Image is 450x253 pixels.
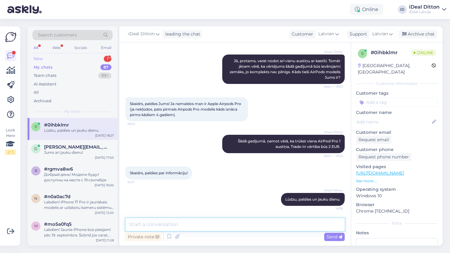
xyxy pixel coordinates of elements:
p: Customer tags [356,90,438,96]
div: # 0ihbklmr [371,49,411,56]
span: 0 [35,124,37,129]
p: Windows 10 [356,193,438,199]
div: Archived [34,98,51,104]
span: Šādā gadījumā, ņemot vērā, ka trūkst viena AirPod Pro 1 austiņa, Trade-In vērtība būs 2 EUR. [238,139,341,149]
div: AI Assistant [34,81,56,87]
span: Online [411,49,436,56]
div: 99+ [98,73,111,79]
div: [DATE] 12:20 [95,210,114,215]
div: iDeal Latvija [409,9,440,14]
span: iDeal Ditton [128,31,155,37]
span: Seen ✓ 18:01 [320,84,343,89]
span: Latvian [318,31,334,37]
div: [DATE] 11:28 [96,238,114,243]
input: Add name [356,119,431,125]
span: r [35,168,37,173]
span: Search customers [38,32,77,38]
div: [GEOGRAPHIC_DATA], [GEOGRAPHIC_DATA] [358,62,432,75]
span: m [34,224,38,228]
div: [DATE] 18:27 [95,133,114,138]
div: New [34,56,43,62]
span: daniels.cars2@gmail.com [44,144,108,150]
span: 18:04 [127,122,150,126]
span: d [34,146,37,151]
span: #0ihbklmr [44,122,69,128]
div: Customer [289,31,313,37]
div: Socials [73,44,88,52]
div: Request phone number [356,153,411,161]
div: Lūdzu, paldies un jauku dienu. [44,128,114,133]
span: #n0a0ac7d [44,194,70,199]
span: Skaidrs, paldies Jums! Ja nemaldos man ir Apple Airpods Pro (ja nekļūdos, pats pirmais Airpods Pr... [130,101,242,117]
span: #rgmva8w6 [44,166,73,172]
p: Customer name [356,109,438,116]
span: iDeal Ditton [320,50,343,54]
a: iDeal DittoniDeal Latvija [409,5,446,14]
span: Lūdzu, paldies un jauku dienu. [285,197,340,202]
p: Customer phone [356,146,438,153]
div: All [32,44,39,52]
div: 2 / 3 [5,149,16,155]
div: 87 [100,64,111,70]
span: iDeal Ditton [320,188,343,193]
span: 18:27 [127,180,150,184]
div: Request email [356,136,392,144]
span: #mo5a0fq5 [44,221,72,227]
span: Send [327,234,342,240]
input: Add a tag [356,98,438,107]
div: 1 [104,56,111,62]
div: Extra [356,221,438,226]
p: Visited pages [356,164,438,170]
img: Askly Logo [5,31,17,43]
div: Email [100,44,113,52]
div: Team chats [34,73,56,79]
span: n [34,196,37,201]
div: iDeal Ditton [409,5,440,9]
div: Customer information [356,81,438,86]
div: ID [398,5,407,14]
span: iDeal Ditton [320,130,343,134]
p: Chrome [TECHNICAL_ID] [356,208,438,214]
div: Support [347,31,367,37]
div: All [34,89,39,96]
span: Jā, protams, varat nodot arī vienu austiņu ar kastīti. Tomēr jāņem vērā, ka vērtējums šādā gadīju... [230,59,341,80]
span: My chats [64,109,81,114]
p: Customer email [356,129,438,136]
div: Web [51,44,62,52]
div: Look Here [5,127,16,155]
div: [DATE] 16:00 [95,183,114,187]
div: Labdien! Jaunie iPhone būs pieejami pēc 19. septembra. Šobrīd jūs varat veikt iepriekšēju pasūtīj... [44,227,114,238]
div: Online [350,4,383,15]
div: Добрый день! Модели будут доступны на месте с 19 сентября [44,172,114,183]
div: leading the chat [163,31,200,37]
p: See more ... [356,178,438,184]
a: [URL][DOMAIN_NAME] [356,170,404,176]
p: Browser [356,202,438,208]
div: [DATE] 17:05 [95,155,114,160]
span: Latvian [372,31,388,37]
span: Seen ✓ 18:26 [320,153,343,158]
div: Archive chat [399,30,437,38]
span: Skaidrs, paldies par informāciju! [130,171,188,175]
div: Private note [126,233,162,241]
span: 0 [361,51,364,56]
div: Labdien! iPhone 17 Pro ir jaunākais modelis ar uzlabotu kameru sistēmu, jaudīgāku procesoru un il... [44,199,114,210]
div: My chats [34,64,53,70]
p: Notes [356,230,438,236]
div: Jums arī jauku dienu! [44,150,114,155]
p: Operating system [356,186,438,193]
span: 18:36 [320,206,343,211]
